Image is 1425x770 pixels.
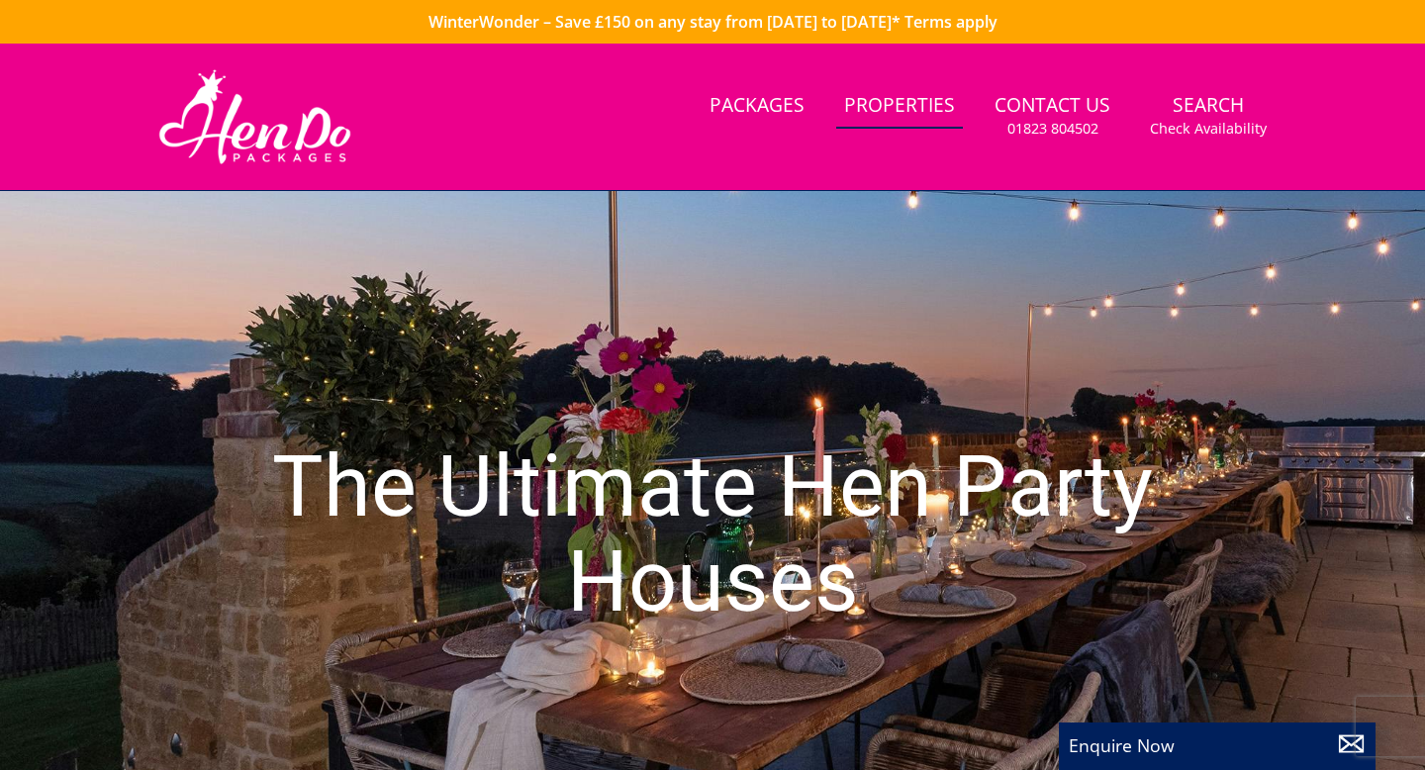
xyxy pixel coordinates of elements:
a: Contact Us01823 804502 [987,84,1118,148]
a: Properties [836,84,963,129]
img: Hen Do Packages [150,67,359,166]
h1: The Ultimate Hen Party Houses [214,400,1211,667]
a: Packages [702,84,812,129]
a: SearchCheck Availability [1142,84,1275,148]
small: Check Availability [1150,119,1267,139]
p: Enquire Now [1069,732,1366,758]
small: 01823 804502 [1007,119,1098,139]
